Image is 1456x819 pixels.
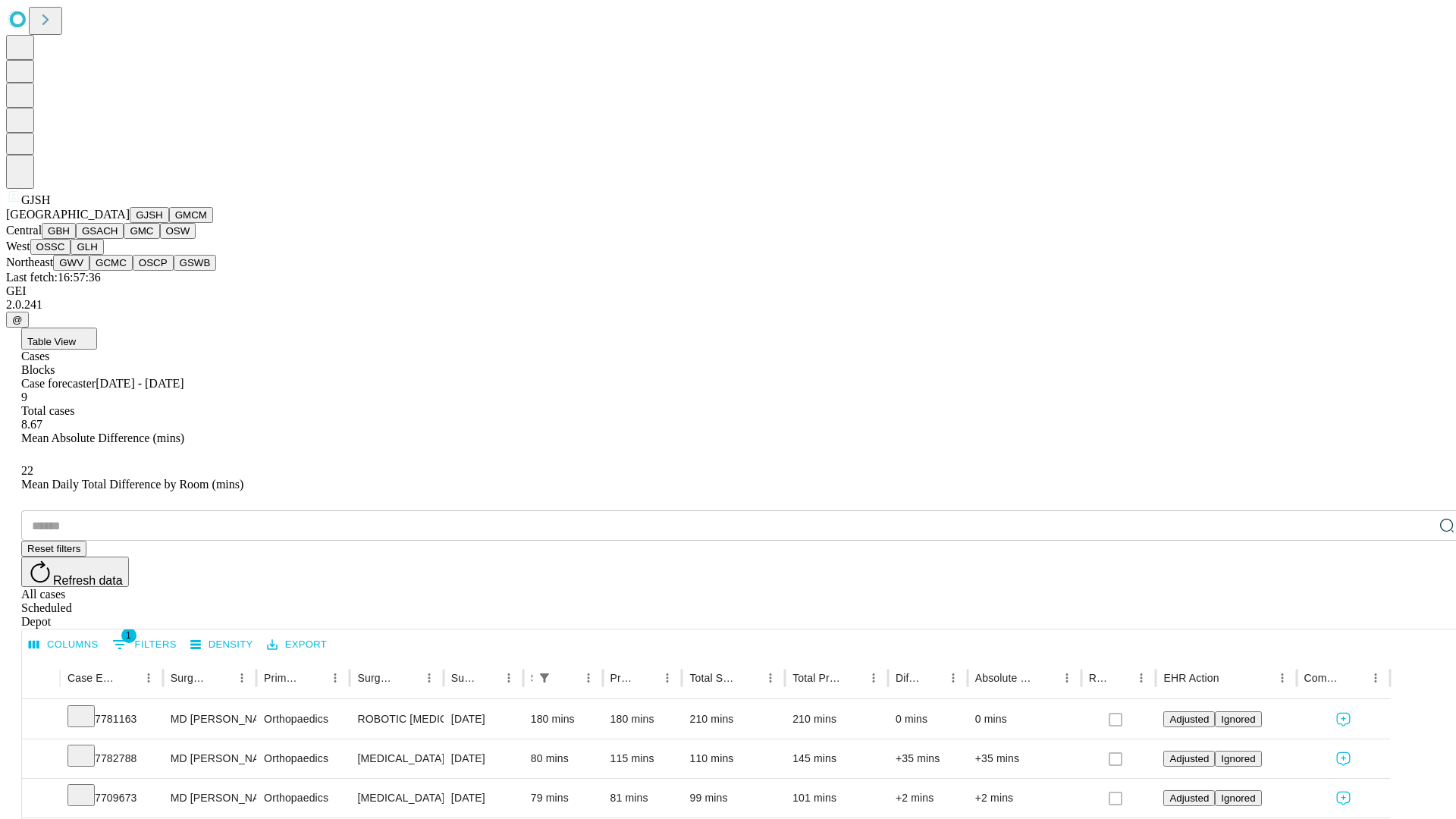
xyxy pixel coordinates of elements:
[689,739,777,778] div: 110 mins
[6,298,1450,312] div: 2.0.241
[863,667,884,689] button: Menu
[30,786,52,812] button: Expand
[943,667,964,689] button: Menu
[1215,790,1261,806] button: Ignored
[1221,792,1255,804] span: Ignored
[160,223,196,239] button: OSW
[21,431,184,444] span: Mean Absolute Difference (mins)
[419,667,440,689] button: Menu
[53,574,123,587] span: Refresh data
[53,255,89,271] button: GWV
[1344,667,1365,689] button: Sort
[171,779,249,817] div: MD [PERSON_NAME] [PERSON_NAME] Md
[264,739,342,778] div: Orthopaedics
[531,672,532,684] div: Scheduled In Room Duration
[1215,751,1261,767] button: Ignored
[610,700,675,739] div: 180 mins
[30,707,52,733] button: Expand
[1035,667,1056,689] button: Sort
[76,223,124,239] button: GSACH
[71,239,103,255] button: GLH
[451,779,516,817] div: [DATE]
[89,255,133,271] button: GCMC
[124,223,159,239] button: GMC
[169,207,213,223] button: GMCM
[67,739,155,778] div: 7782788
[21,418,42,431] span: 8.67
[689,700,777,739] div: 210 mins
[6,256,53,268] span: Northeast
[133,255,174,271] button: OSCP
[263,633,331,657] button: Export
[896,700,960,739] div: 0 mins
[792,672,840,684] div: Total Predicted Duration
[842,667,863,689] button: Sort
[108,632,180,657] button: Show filters
[1272,667,1293,689] button: Menu
[1221,714,1255,725] span: Ignored
[96,377,184,390] span: [DATE] - [DATE]
[1163,751,1215,767] button: Adjusted
[896,672,920,684] div: Difference
[357,739,435,778] div: [MEDICAL_DATA] [MEDICAL_DATA]
[325,667,346,689] button: Menu
[1169,714,1209,725] span: Adjusted
[25,633,102,657] button: Select columns
[171,672,209,684] div: Surgeon Name
[689,672,737,684] div: Total Scheduled Duration
[451,700,516,739] div: [DATE]
[264,779,342,817] div: Orthopaedics
[760,667,781,689] button: Menu
[264,672,302,684] div: Primary Service
[67,672,115,684] div: Case Epic Id
[6,240,30,253] span: West
[610,739,675,778] div: 115 mins
[1365,667,1386,689] button: Menu
[1169,792,1209,804] span: Adjusted
[174,255,217,271] button: GSWB
[357,700,435,739] div: ROBOTIC [MEDICAL_DATA] KNEE TOTAL
[21,391,27,403] span: 9
[975,700,1074,739] div: 0 mins
[1215,711,1261,727] button: Ignored
[357,779,435,817] div: [MEDICAL_DATA] WITH [MEDICAL_DATA] REPAIR
[975,739,1074,778] div: +35 mins
[6,224,42,237] span: Central
[21,404,74,417] span: Total cases
[303,667,325,689] button: Sort
[896,739,960,778] div: +35 mins
[6,284,1450,298] div: GEI
[21,478,243,491] span: Mean Daily Total Difference by Room (mins)
[121,628,136,643] span: 1
[477,667,498,689] button: Sort
[534,667,555,689] div: 1 active filter
[610,672,635,684] div: Predicted In Room Duration
[739,667,760,689] button: Sort
[610,779,675,817] div: 81 mins
[27,336,76,347] span: Table View
[1221,667,1242,689] button: Sort
[21,557,129,587] button: Refresh data
[264,700,342,739] div: Orthopaedics
[21,541,86,557] button: Reset filters
[187,633,257,657] button: Density
[231,667,253,689] button: Menu
[1169,753,1209,764] span: Adjusted
[1163,790,1215,806] button: Adjusted
[635,667,657,689] button: Sort
[210,667,231,689] button: Sort
[792,739,880,778] div: 145 mins
[6,271,101,284] span: Last fetch: 16:57:36
[397,667,419,689] button: Sort
[975,672,1034,684] div: Absolute Difference
[557,667,578,689] button: Sort
[451,739,516,778] div: [DATE]
[42,223,76,239] button: GBH
[21,193,50,206] span: GJSH
[498,667,519,689] button: Menu
[896,779,960,817] div: +2 mins
[531,739,595,778] div: 80 mins
[138,667,159,689] button: Menu
[21,377,96,390] span: Case forecaster
[921,667,943,689] button: Sort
